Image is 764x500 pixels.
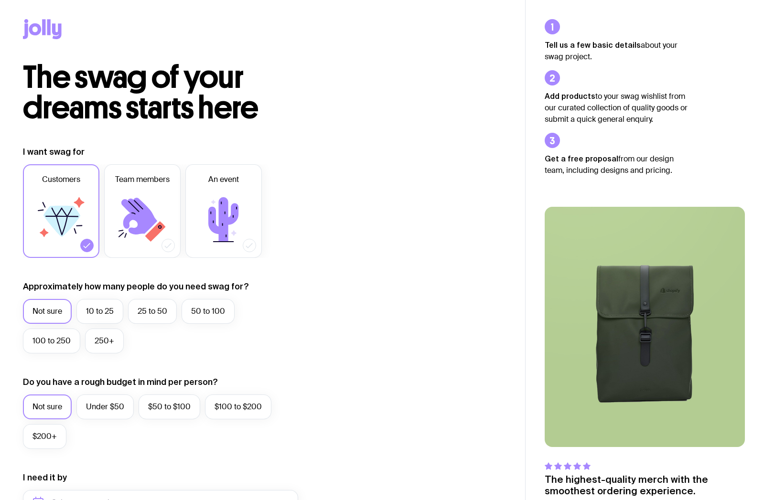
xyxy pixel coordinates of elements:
span: The swag of your dreams starts here [23,58,258,127]
label: $50 to $100 [139,394,200,419]
label: Not sure [23,394,72,419]
label: Under $50 [76,394,134,419]
label: Approximately how many people do you need swag for? [23,281,249,292]
label: $200+ [23,424,66,449]
strong: Add products [545,92,595,100]
strong: Tell us a few basic details [545,41,641,49]
label: Not sure [23,299,72,324]
p: about your swag project. [545,39,688,63]
p: The highest-quality merch with the smoothest ordering experience. [545,474,745,497]
label: Do you have a rough budget in mind per person? [23,376,218,388]
p: from our design team, including designs and pricing. [545,153,688,176]
label: 250+ [85,329,124,353]
span: Customers [42,174,80,185]
label: 50 to 100 [182,299,235,324]
span: Team members [115,174,170,185]
label: I want swag for [23,146,85,158]
label: $100 to $200 [205,394,271,419]
span: An event [208,174,239,185]
label: 100 to 250 [23,329,80,353]
strong: Get a free proposal [545,154,618,163]
label: 10 to 25 [76,299,123,324]
label: I need it by [23,472,67,483]
p: to your swag wishlist from our curated collection of quality goods or submit a quick general enqu... [545,90,688,125]
label: 25 to 50 [128,299,177,324]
